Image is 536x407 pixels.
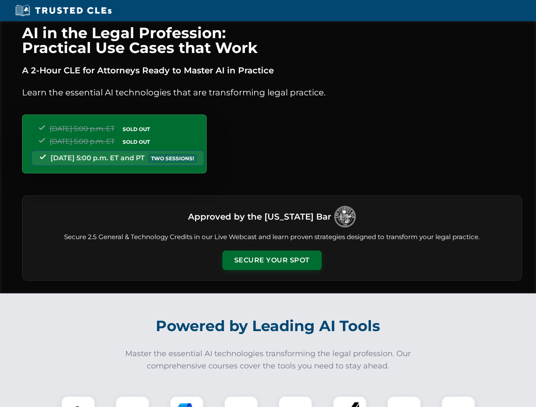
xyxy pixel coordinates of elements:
span: SOLD OUT [120,125,153,134]
span: [DATE] 5:00 p.m. ET [50,137,115,145]
h3: Approved by the [US_STATE] Bar [188,209,331,224]
img: Trusted CLEs [13,4,114,17]
p: Learn the essential AI technologies that are transforming legal practice. [22,86,522,99]
span: SOLD OUT [120,137,153,146]
p: Master the essential AI technologies transforming the legal profession. Our comprehensive courses... [120,348,417,372]
button: Secure Your Spot [222,251,322,270]
img: Logo [334,206,356,227]
h2: Powered by Leading AI Tools [33,311,503,341]
p: A 2-Hour CLE for Attorneys Ready to Master AI in Practice [22,64,522,77]
span: [DATE] 5:00 p.m. ET [50,125,115,133]
p: Secure 2.5 General & Technology Credits in our Live Webcast and learn proven strategies designed ... [33,232,511,242]
h1: AI in the Legal Profession: Practical Use Cases that Work [22,25,522,55]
